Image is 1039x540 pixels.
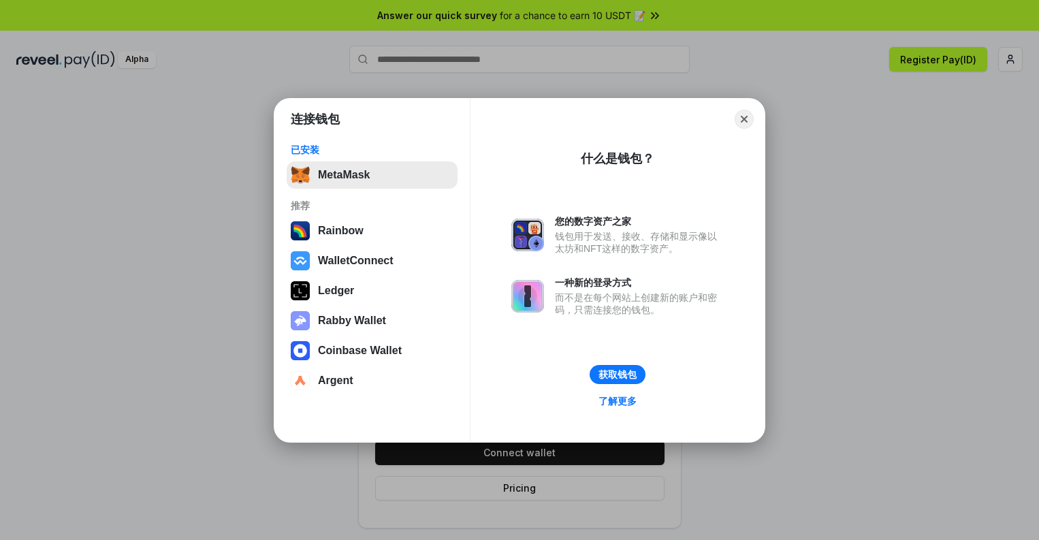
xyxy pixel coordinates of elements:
button: Rainbow [287,217,458,244]
div: Rainbow [318,225,364,237]
button: Rabby Wallet [287,307,458,334]
button: Coinbase Wallet [287,337,458,364]
button: Ledger [287,277,458,304]
div: 推荐 [291,200,453,212]
div: Rabby Wallet [318,315,386,327]
div: Argent [318,375,353,387]
img: svg+xml,%3Csvg%20fill%3D%22none%22%20height%3D%2233%22%20viewBox%3D%220%200%2035%2033%22%20width%... [291,165,310,185]
div: 什么是钱包？ [581,150,654,167]
img: svg+xml,%3Csvg%20xmlns%3D%22http%3A%2F%2Fwww.w3.org%2F2000%2Fsvg%22%20fill%3D%22none%22%20viewBox... [511,219,544,251]
img: svg+xml,%3Csvg%20width%3D%2228%22%20height%3D%2228%22%20viewBox%3D%220%200%2028%2028%22%20fill%3D... [291,341,310,360]
h1: 连接钱包 [291,111,340,127]
div: MetaMask [318,169,370,181]
button: Argent [287,367,458,394]
div: 而不是在每个网站上创建新的账户和密码，只需连接您的钱包。 [555,291,724,316]
button: 获取钱包 [590,365,645,384]
button: MetaMask [287,161,458,189]
div: 获取钱包 [598,368,637,381]
img: svg+xml,%3Csvg%20width%3D%2228%22%20height%3D%2228%22%20viewBox%3D%220%200%2028%2028%22%20fill%3D... [291,251,310,270]
img: svg+xml,%3Csvg%20xmlns%3D%22http%3A%2F%2Fwww.w3.org%2F2000%2Fsvg%22%20fill%3D%22none%22%20viewBox... [291,311,310,330]
div: Ledger [318,285,354,297]
div: WalletConnect [318,255,394,267]
button: WalletConnect [287,247,458,274]
img: svg+xml,%3Csvg%20width%3D%2228%22%20height%3D%2228%22%20viewBox%3D%220%200%2028%2028%22%20fill%3D... [291,371,310,390]
div: 一种新的登录方式 [555,276,724,289]
div: 您的数字资产之家 [555,215,724,227]
img: svg+xml,%3Csvg%20width%3D%22120%22%20height%3D%22120%22%20viewBox%3D%220%200%20120%20120%22%20fil... [291,221,310,240]
div: 已安装 [291,144,453,156]
div: Coinbase Wallet [318,345,402,357]
img: svg+xml,%3Csvg%20xmlns%3D%22http%3A%2F%2Fwww.w3.org%2F2000%2Fsvg%22%20width%3D%2228%22%20height%3... [291,281,310,300]
a: 了解更多 [590,392,645,410]
div: 了解更多 [598,395,637,407]
div: 钱包用于发送、接收、存储和显示像以太坊和NFT这样的数字资产。 [555,230,724,255]
button: Close [735,110,754,129]
img: svg+xml,%3Csvg%20xmlns%3D%22http%3A%2F%2Fwww.w3.org%2F2000%2Fsvg%22%20fill%3D%22none%22%20viewBox... [511,280,544,313]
